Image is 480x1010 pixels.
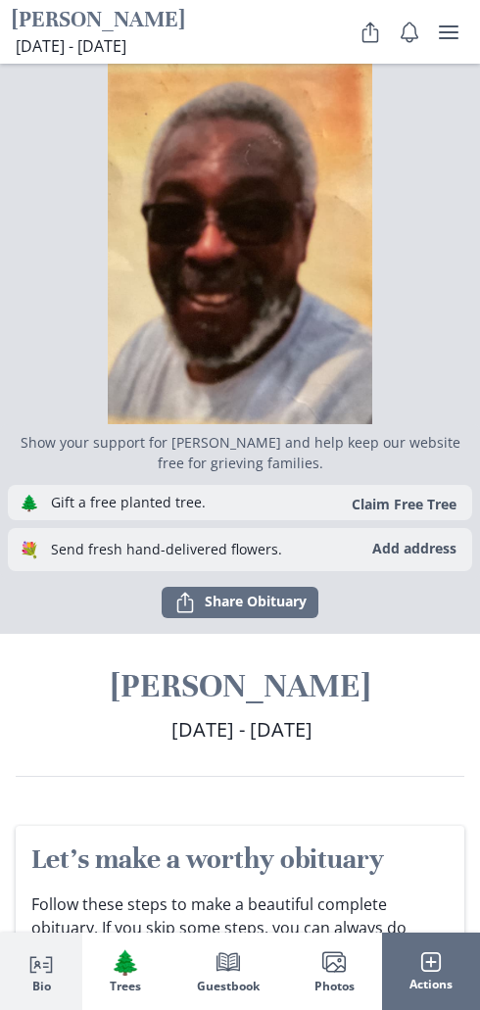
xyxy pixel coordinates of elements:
[162,587,318,618] button: Share Obituary
[82,934,168,1010] button: Trees
[31,892,449,963] p: Follow these steps to make a beautiful complete obituary. If you skip some steps, you can always ...
[351,13,390,52] button: Share Obituary
[32,981,51,994] span: Bio
[168,934,286,1010] button: Guestbook
[360,534,468,565] button: Add address
[390,13,429,52] button: Notifications
[16,35,126,57] span: [DATE] - [DATE]
[314,981,355,994] span: Photos
[16,665,464,707] h1: [PERSON_NAME]
[111,948,140,977] span: Tree
[171,716,312,743] span: [DATE] - [DATE]
[409,978,453,991] span: Actions
[197,981,260,994] span: Guestbook
[12,6,185,34] h1: [PERSON_NAME]
[340,495,468,513] button: Claim Free Tree
[110,981,141,994] span: Trees
[287,934,382,1010] button: Photos
[382,934,480,1010] button: Actions
[429,13,468,52] button: user menu
[8,432,472,473] p: Show your support for [PERSON_NAME] and help keep our website free for grieving families.
[31,842,449,877] h2: Let's make a worthy obituary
